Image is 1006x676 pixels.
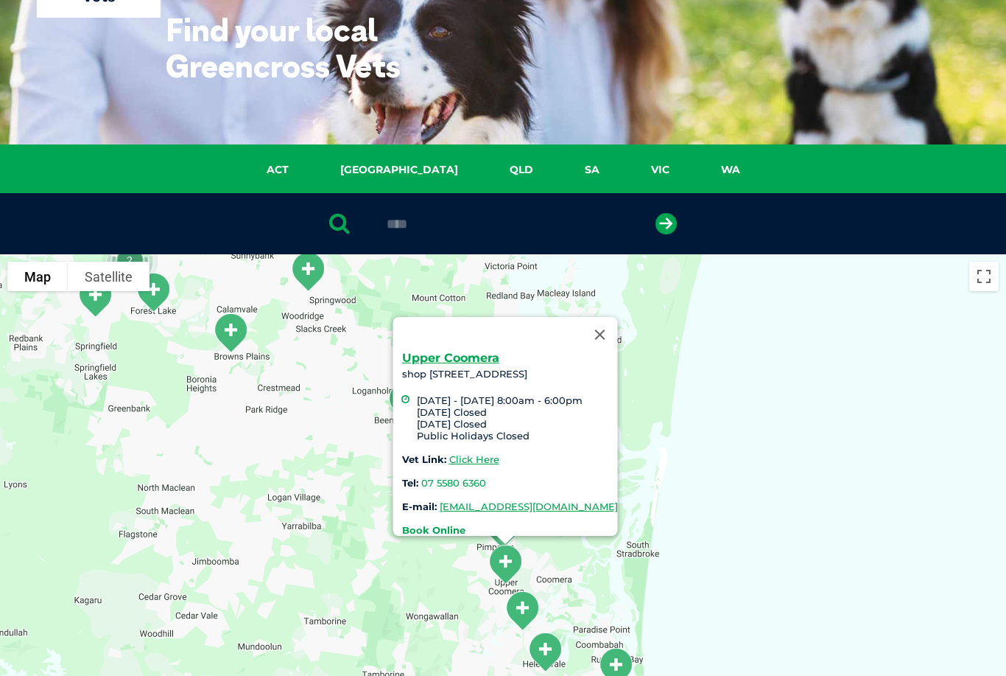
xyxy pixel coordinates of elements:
a: WA [695,161,766,178]
button: Show street map [7,262,68,291]
div: Beenleigh [381,375,429,428]
a: ACT [241,161,314,178]
a: QLD [484,161,559,178]
strong: E-mail: [402,501,437,512]
a: [GEOGRAPHIC_DATA] [314,161,484,178]
strong: Tel: [402,477,418,489]
div: shop [STREET_ADDRESS] [402,352,618,536]
button: Show satellite imagery [68,262,150,291]
li: [DATE] - [DATE] 8:00am - 6:00pm [DATE] Closed [DATE] Closed Public Holidays Closed [417,394,618,442]
div: Camira [71,271,119,324]
a: Click Here [449,453,499,465]
a: SA [559,161,625,178]
a: [EMAIL_ADDRESS][DOMAIN_NAME] [440,501,618,512]
a: 07 5580 6360 [421,477,486,489]
div: Browns Plains [206,307,255,359]
div: Underwood [284,245,332,298]
a: VIC [625,161,695,178]
h1: Find your local Greencross Vets [166,12,457,84]
a: Book Online [402,524,465,536]
button: Close [583,317,618,352]
a: Upper Coomera [402,351,499,365]
button: Toggle fullscreen view [969,262,999,291]
div: 2 [96,226,163,294]
div: Oxenford [498,585,546,637]
div: Upper Coomera [481,538,530,590]
strong: Vet Link: [402,453,446,465]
